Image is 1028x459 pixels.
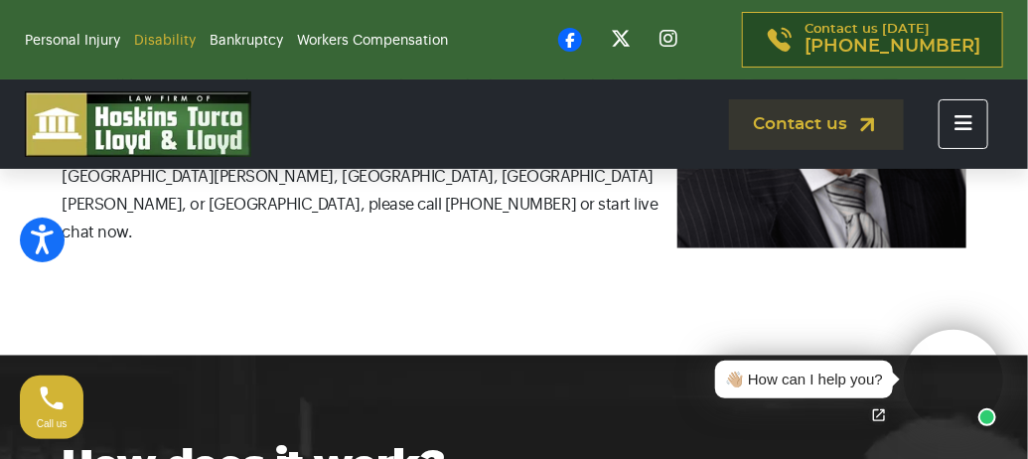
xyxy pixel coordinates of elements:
a: Open chat [858,394,900,436]
a: Personal Injury [25,34,120,48]
img: logo [25,91,251,157]
a: Contact us [DATE][PHONE_NUMBER] [742,12,1003,68]
span: [PHONE_NUMBER] [805,37,980,57]
span: Call us [37,418,68,429]
a: Contact us [729,99,904,150]
a: Workers Compensation [297,34,448,48]
button: Toggle navigation [939,99,988,149]
div: 👋🏼 How can I help you? [725,369,883,391]
p: For a complimentary consultation with Personal Injury Attorney [PERSON_NAME] in [GEOGRAPHIC_DATA]... [63,135,966,246]
a: Bankruptcy [210,34,283,48]
a: Disability [134,34,196,48]
p: Contact us [DATE] [805,23,980,57]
